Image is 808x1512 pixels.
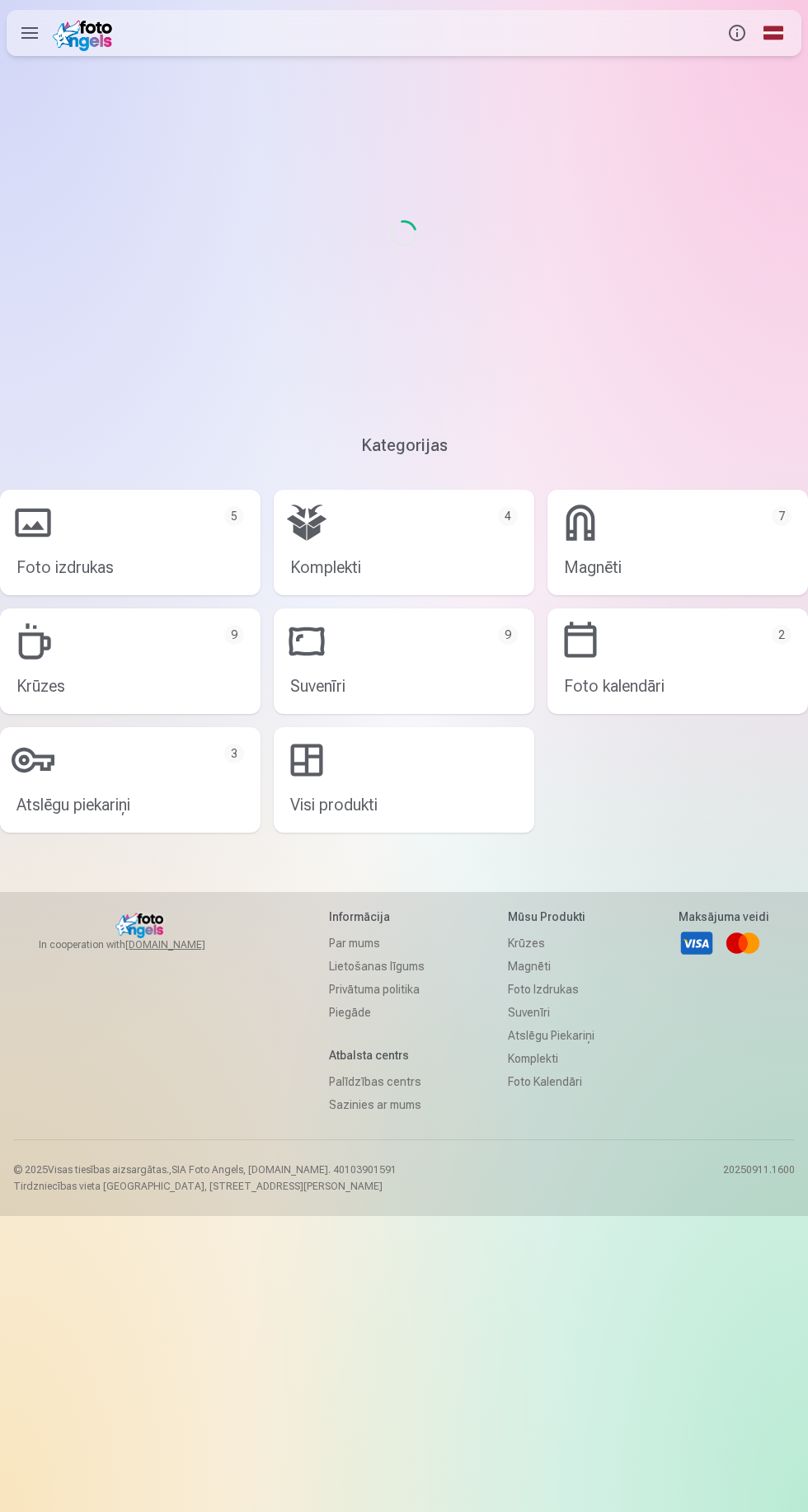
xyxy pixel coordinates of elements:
[679,925,715,961] a: Visa
[274,727,534,833] a: Visi produkti
[329,978,425,1001] a: Privātuma politika
[53,15,118,51] img: /fa1
[224,744,244,763] div: 3
[498,625,518,645] div: 9
[329,955,425,978] a: Lietošanas līgums
[547,608,808,714] a: Foto kalendāri2
[498,506,518,526] div: 4
[125,938,245,951] a: [DOMAIN_NAME]
[547,490,808,595] a: Magnēti7
[508,1024,594,1047] a: Atslēgu piekariņi
[508,978,594,1001] a: Foto izdrukas
[39,938,245,951] span: In cooperation with
[723,1163,795,1193] p: 20250911.1600
[508,932,594,955] a: Krūzes
[508,1047,594,1070] a: Komplekti
[329,909,425,925] h5: Informācija
[679,909,769,925] h5: Maksājuma veidi
[171,1164,397,1176] span: SIA Foto Angels, [DOMAIN_NAME]. 40103901591
[224,506,244,526] div: 5
[274,490,534,595] a: Komplekti4
[224,625,244,645] div: 9
[329,1093,425,1116] a: Sazinies ar mums
[329,1001,425,1024] a: Piegāde
[772,506,792,526] div: 7
[274,608,534,714] a: Suvenīri9
[772,625,792,645] div: 2
[508,909,594,925] h5: Mūsu produkti
[13,1163,397,1176] p: © 2025 Visas tiesības aizsargātas. ,
[13,1180,397,1193] p: Tirdzniecības vieta [GEOGRAPHIC_DATA], [STREET_ADDRESS][PERSON_NAME]
[329,1047,425,1064] h5: Atbalsta centrs
[329,932,425,955] a: Par mums
[755,10,792,56] a: Global
[508,955,594,978] a: Magnēti
[508,1001,594,1024] a: Suvenīri
[725,925,761,961] a: Mastercard
[329,1070,425,1093] a: Palīdzības centrs
[719,10,755,56] button: Info
[508,1070,594,1093] a: Foto kalendāri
